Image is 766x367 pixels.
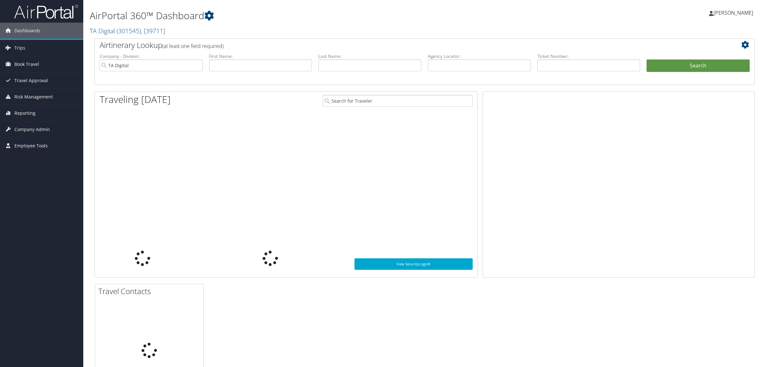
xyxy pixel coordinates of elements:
button: Search [647,59,750,72]
span: ( 301545 ) [117,27,141,35]
label: Last Name: [318,53,421,59]
span: Reporting [14,105,36,121]
a: View SecurityLogic® [354,258,472,270]
input: Search for Traveler [323,95,473,107]
span: Dashboards [14,23,40,39]
span: Company Admin [14,121,50,137]
span: Travel Approval [14,73,48,89]
span: Trips [14,40,25,56]
h2: Travel Contacts [98,286,203,297]
a: [PERSON_NAME] [709,3,760,22]
label: First Name: [209,53,312,59]
label: Ticket Number: [537,53,640,59]
h1: Traveling [DATE] [100,93,171,106]
label: Agency Locator: [428,53,531,59]
h1: AirPortal 360™ Dashboard [90,9,536,22]
span: [PERSON_NAME] [713,9,753,16]
a: TA Digital [90,27,165,35]
img: airportal-logo.png [14,4,78,19]
label: Company - Division: [100,53,203,59]
span: (at least one field required) [162,43,224,50]
span: Employee Tools [14,138,48,154]
span: Risk Management [14,89,53,105]
span: , [ 39711 ] [141,27,165,35]
span: Book Travel [14,56,39,72]
h2: Airtinerary Lookup [100,40,695,51]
